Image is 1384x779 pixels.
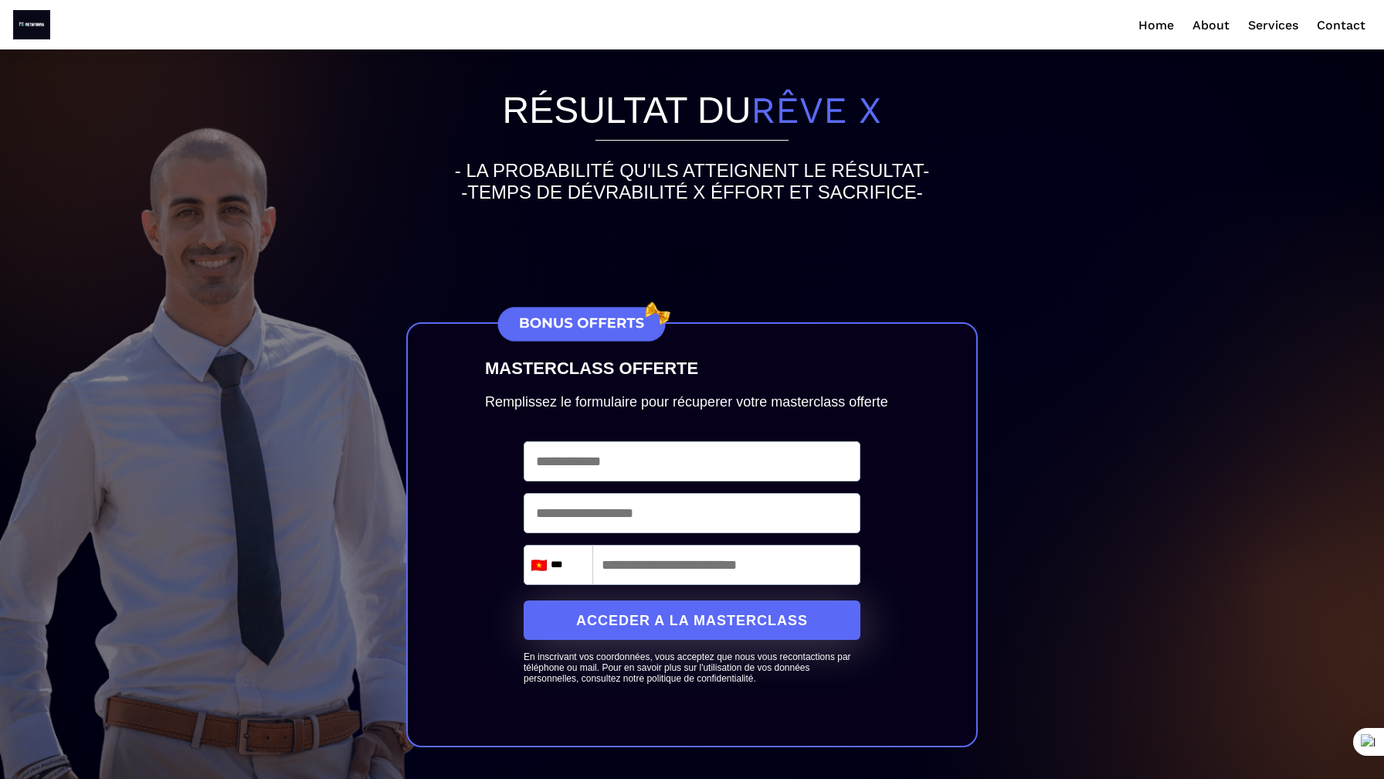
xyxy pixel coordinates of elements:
[531,560,547,571] img: vn
[221,152,1163,211] h2: - LA PROBABILITÉ QU'ILS ATTEIGNENT LE RÉSULTAT- -TEMPS DE DÉVRABILITÉ X ÉFFORT ET SACRIFICE-
[524,600,860,640] button: ACCEDER A LA MASTERCLASS
[221,80,1163,140] h1: Résultat du
[13,10,50,39] img: dcf0353cb14606a306213346b254c99c.png
[485,297,678,352] img: 63b5f0a7b40b8c575713f71412baadad_BONUS_OFFERTS.png
[485,355,899,383] text: MASTERCLASS OFFERTE
[524,648,860,684] text: En inscrivant vos coordonnées, vous acceptez que nous vous recontactions par téléphone ou mail. P...
[1248,15,1298,36] a: Services
[653,230,731,308] img: svg+xml;base64,PHN2ZyB4bWxucz0iaHR0cDovL3d3dy53My5vcmcvMjAwMC9zdmciIHdpZHRoPSIxMDAiIHZpZXdCb3g9Ij...
[1138,15,1174,36] a: Home
[1192,15,1230,36] a: About
[1317,15,1365,36] a: Contact
[485,390,899,414] text: Remplissez le formulaire pour récuperer votre masterclass offerte
[751,88,881,132] span: rêve X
